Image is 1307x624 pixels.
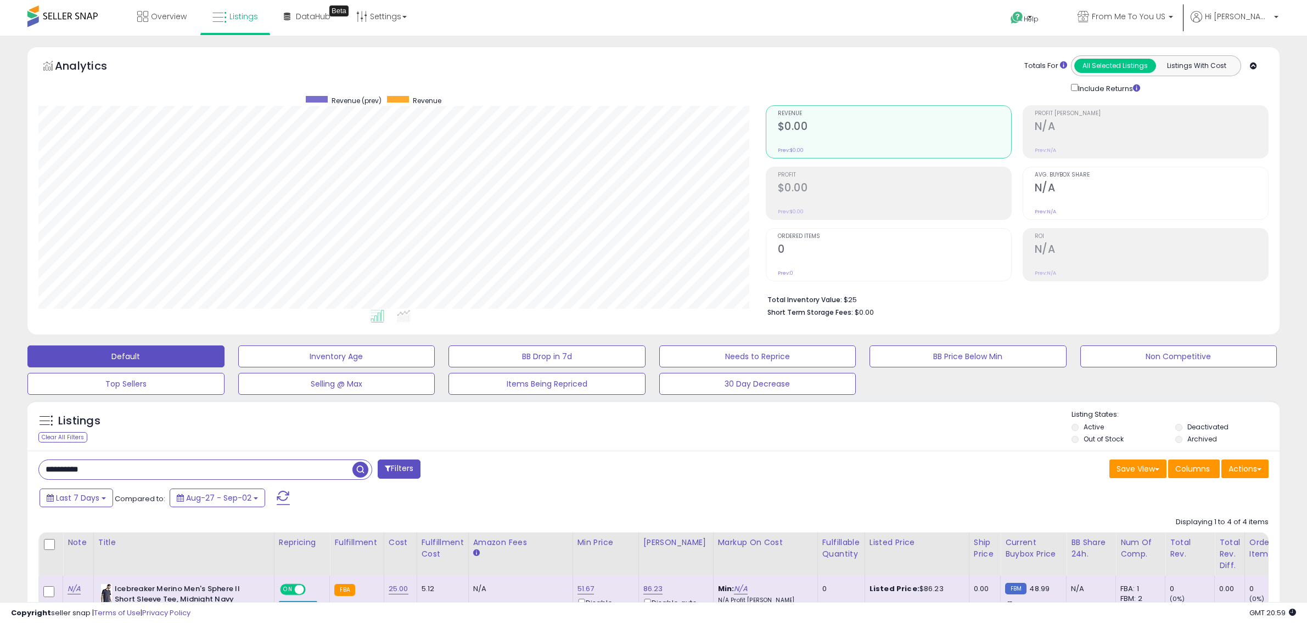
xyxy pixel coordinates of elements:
img: 41g7YBc0jJL._SL40_.jpg [101,584,112,606]
button: Listings With Cost [1155,59,1237,73]
div: seller snap | | [11,608,190,619]
label: Out of Stock [1084,434,1124,444]
span: Ordered Items [778,234,1011,240]
small: FBM [1005,583,1026,594]
span: Hi [PERSON_NAME] [1205,11,1271,22]
li: $25 [767,292,1260,305]
h2: N/A [1035,120,1268,135]
span: OFF [304,585,322,594]
p: N/A Profit [PERSON_NAME] [718,597,809,604]
b: Listed Price: [870,583,919,594]
div: Repricing [279,537,326,548]
div: Current Buybox Price [1005,537,1062,560]
h2: $0.00 [778,120,1011,135]
span: DataHub [296,11,330,22]
small: Prev: $0.00 [778,208,804,215]
button: All Selected Listings [1074,59,1156,73]
button: 30 Day Decrease [659,373,856,395]
div: Disable auto adjust max [643,597,705,618]
span: ON [281,585,295,594]
button: Selling @ Max [238,373,435,395]
a: 25.00 [389,583,408,594]
div: Totals For [1024,61,1067,71]
span: Revenue [413,96,441,105]
div: Include Returns [1063,82,1153,94]
button: Actions [1221,460,1269,478]
button: Last 7 Days [40,489,113,507]
h2: 0 [778,243,1011,258]
b: Icebreaker Merino Men's Sphere II Short Sleeve Tee, Midnight Navy Heather, Medium [115,584,248,617]
div: [PERSON_NAME] [643,537,709,548]
b: Min: [718,583,734,594]
small: Prev: N/A [1035,147,1056,154]
a: N/A [68,583,81,594]
button: BB Drop in 7d [448,345,646,367]
span: Help [1024,14,1039,24]
div: Listed Price [870,537,964,548]
span: 48.99 [1029,583,1050,594]
small: Prev: N/A [1035,270,1056,276]
div: Ordered Items [1249,537,1289,560]
small: FBA [334,584,355,596]
div: N/A [1071,584,1107,594]
div: N/A [473,584,564,594]
span: Revenue (prev) [332,96,382,105]
h5: Analytics [55,58,128,76]
div: 5.12 [422,584,460,594]
div: Total Rev. Diff. [1219,537,1240,571]
span: Revenue [778,111,1011,117]
button: Inventory Age [238,345,435,367]
div: FBM: 2 [1120,594,1157,604]
b: Short Term Storage Fees: [767,308,853,317]
a: 51.67 [577,583,594,594]
span: $0.00 [855,307,874,317]
a: Terms of Use [94,608,141,618]
div: Clear All Filters [38,432,87,443]
small: Prev: N/A [1035,208,1056,215]
a: Privacy Policy [142,608,190,618]
button: Columns [1168,460,1220,478]
div: Num of Comp. [1120,537,1160,560]
button: Needs to Reprice [659,345,856,367]
i: Get Help [1010,11,1024,25]
a: Hi [PERSON_NAME] [1191,11,1278,36]
div: $86.23 [870,584,961,594]
div: 0 [1249,584,1294,594]
span: Last 7 Days [56,492,99,503]
a: N/A [734,583,747,594]
button: Non Competitive [1080,345,1277,367]
h5: Listings [58,413,100,429]
div: Fulfillment Cost [422,537,464,560]
small: (0%) [1249,594,1265,603]
button: Items Being Repriced [448,373,646,395]
div: Displaying 1 to 4 of 4 items [1176,517,1269,527]
p: Listing States: [1072,410,1280,420]
span: Aug-27 - Sep-02 [186,492,251,503]
span: Overview [151,11,187,22]
span: Profit [PERSON_NAME] [1035,111,1268,117]
label: Deactivated [1187,422,1229,432]
span: Profit [778,172,1011,178]
div: 0 [1170,584,1214,594]
div: 0 [822,584,856,594]
label: Archived [1187,434,1217,444]
button: Save View [1109,460,1166,478]
div: 0.00 [1219,584,1236,594]
span: Avg. Buybox Share [1035,172,1268,178]
span: ROI [1035,234,1268,240]
button: Filters [378,460,420,479]
div: Ship Price [974,537,996,560]
span: From Me To You US [1092,11,1165,22]
small: Amazon Fees. [473,548,480,558]
div: Cost [389,537,412,548]
span: 2025-09-10 20:59 GMT [1249,608,1296,618]
b: Total Inventory Value: [767,295,842,304]
span: Compared to: [115,493,165,504]
div: Fulfillable Quantity [822,537,860,560]
div: Note [68,537,89,548]
a: 86.23 [643,583,663,594]
button: Top Sellers [27,373,225,395]
button: Aug-27 - Sep-02 [170,489,265,507]
div: Tooltip anchor [329,5,349,16]
h2: $0.00 [778,181,1011,196]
